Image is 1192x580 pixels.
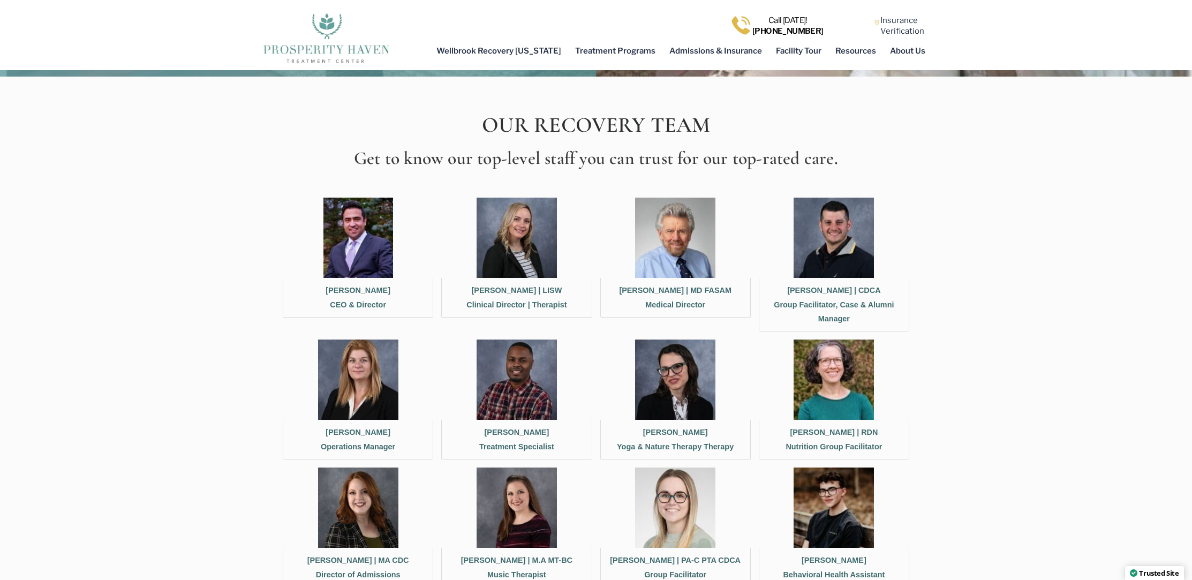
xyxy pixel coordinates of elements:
[880,16,924,36] a: InsuranceVerification
[600,278,751,318] figcaption: [PERSON_NAME] | MD FASAM Medical Director
[568,39,662,63] a: Treatment Programs
[794,340,874,420] img: A woman wearing glasses and a green shirt attending an outpatient program for rehab.
[635,468,715,548] img: A woman with glasses and long blonde hair is smiling at the camera, wearing a light green sweater.
[759,278,909,332] figcaption: [PERSON_NAME] | CDCA Group Facilitator, Case & Alumni Manager
[730,15,751,36] img: Call one of Prosperity Haven's dedicated counselors today so we can help you overcome addiction
[441,278,592,318] figcaption: [PERSON_NAME] | LISW Clinical Director | Therapist
[429,39,568,63] a: Wellbrook Recovery [US_STATE]
[441,420,592,460] figcaption: [PERSON_NAME] Treatment Specialist
[752,26,824,36] b: [PHONE_NUMBER]
[283,278,433,318] figcaption: [PERSON_NAME] CEO & Director
[600,420,751,460] figcaption: [PERSON_NAME] Yoga & Nature Therapy Therapy
[477,340,557,420] img: A person smiling, wearing a red and black plaid shirt, stands against a grey textured background,...
[874,20,879,25] img: Learn how Prosperity Haven, a verified substance abuse center can help you overcome your addiction
[477,468,557,548] img: A woman with long brown hair wearing a dark striped top smiles in front of a gray backdrop.
[477,198,557,278] img: A woman with shoulder-length blonde hair and a black blazer smiles at the camera in front of a gr...
[635,198,715,278] img: An older man in a blue shirt and tie, attending an addiction recovery center.
[752,16,824,36] a: Call [DATE]![PHONE_NUMBER]
[883,39,932,63] a: About Us
[794,468,874,548] img: A young man with glasses sitting on a wooden bench at an addiction recovery center.
[769,39,828,63] a: Facility Tour
[283,149,909,168] h2: Get to know our top-level staff you can trust for our top-rated care.
[828,39,883,63] a: Resources
[283,420,433,460] figcaption: [PERSON_NAME] Operations Manager
[759,420,909,460] figcaption: [PERSON_NAME] | RDN Nutrition Group Facilitator
[635,340,715,420] img: A person with shoulder-length brown hair, wearing large glasses, a black blazer, and a patterned ...
[283,109,909,141] h2: Our Recovery Team
[662,39,769,63] a: Admissions & Insurance
[260,10,393,64] img: The logo for Prosperity Haven Addiction Recovery Center.
[318,340,398,420] img: In a staff profile, a woman with straight, shoulder-length blonde hair is wearing a black blazer ...
[794,198,874,278] img: A person with short dark hair and a beard is smiling at the camera, wearing a dark sweater with a...
[318,468,398,548] img: A woman with shoulder-length auburn hair, wearing a green top and plaid blazer, smiles in front o...
[323,198,393,278] img: Meir Kasnett PH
